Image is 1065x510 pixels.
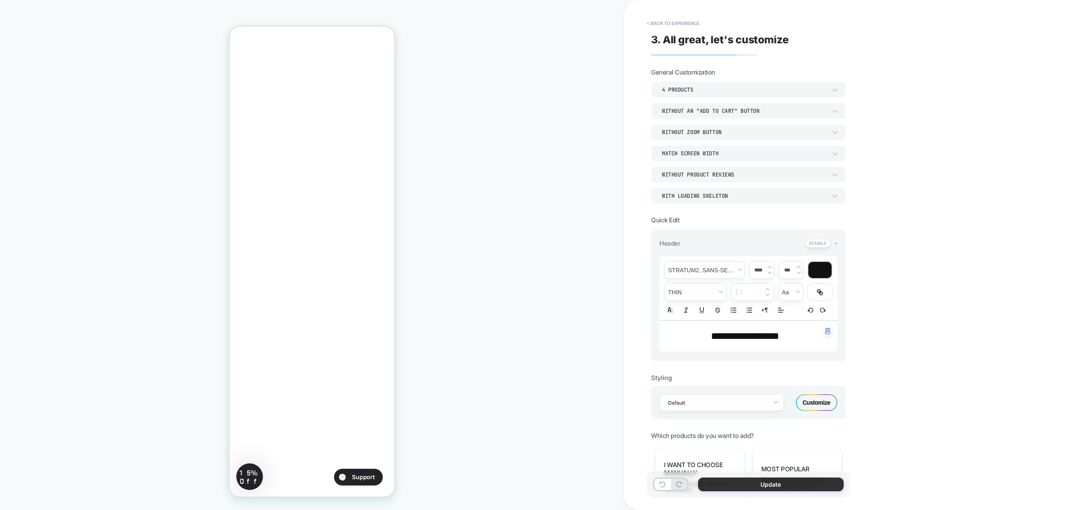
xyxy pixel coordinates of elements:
[743,305,755,315] button: Bullet list
[779,284,803,301] span: transform
[662,107,827,114] div: Without an "add to cart" button
[759,305,771,315] button: Right to Left
[696,305,708,315] button: Underline
[761,465,810,473] span: Most Popular
[662,86,827,93] div: 4 Products
[651,33,789,46] span: 3. All great, let's customize
[10,440,31,459] span: 15% Off
[665,284,726,301] span: fontWeight
[712,305,723,315] button: Strike
[662,192,827,199] div: WITH LOADING SKELETON
[775,305,787,315] span: Align
[835,239,837,247] span: -
[651,68,715,76] span: General Customization
[765,293,770,296] img: down
[662,171,827,178] div: Without Product Reviews
[768,271,772,274] img: down
[665,261,745,279] span: font
[662,150,827,157] div: Match Screen Width
[7,437,33,463] div: 15% Off
[651,374,846,382] div: Styling
[797,271,801,274] img: down
[768,266,772,269] img: up
[698,478,844,491] button: Update
[664,461,736,477] span: I want to choose manually
[797,266,801,269] img: up
[651,216,679,224] span: Quick Edit
[735,289,743,296] img: line height
[765,288,770,291] img: up
[825,328,830,334] img: edit with ai
[643,17,703,30] button: < Back to experience
[100,439,156,462] iframe: Gorgias live chat messenger
[659,239,680,247] span: Header
[680,305,692,315] button: Italic
[651,432,754,440] span: Which products do you want to add?
[662,129,827,136] div: Without Zoom Button
[728,305,739,315] button: Ordered list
